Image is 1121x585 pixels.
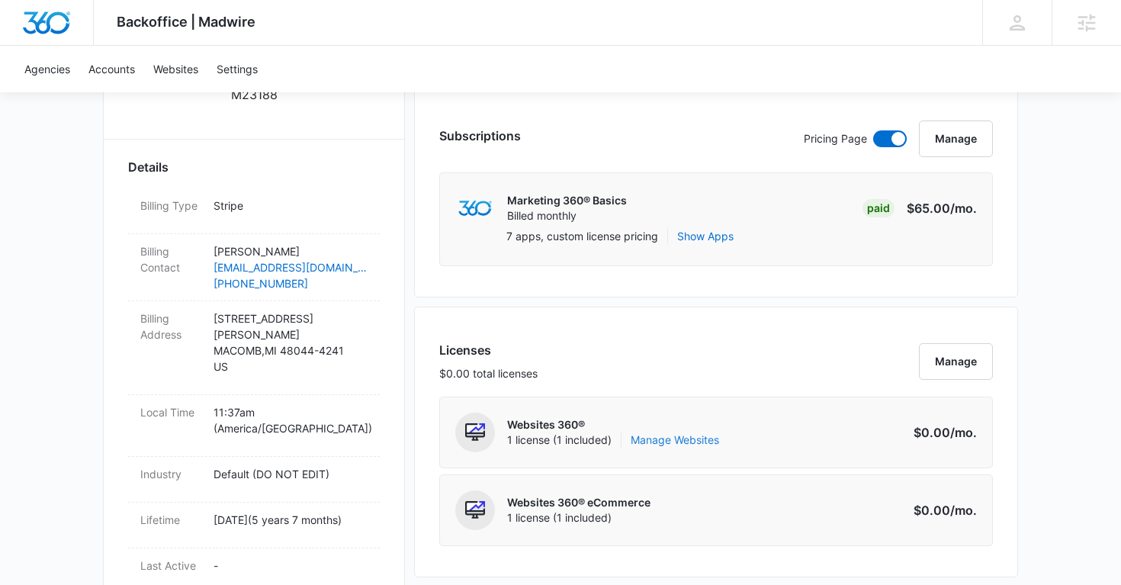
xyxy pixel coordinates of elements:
[439,341,538,359] h3: Licenses
[144,46,207,92] a: Websites
[214,243,368,259] p: [PERSON_NAME]
[214,404,368,436] p: 11:37am ( America/[GEOGRAPHIC_DATA] )
[458,201,491,217] img: marketing360Logo
[507,193,627,208] p: Marketing 360® Basics
[919,121,993,157] button: Manage
[905,199,977,217] p: $65.00
[117,14,255,30] span: Backoffice | Madwire
[214,310,368,374] p: [STREET_ADDRESS][PERSON_NAME] MACOMB , MI 48044-4241 US
[677,228,734,244] button: Show Apps
[128,301,380,395] div: Billing Address[STREET_ADDRESS][PERSON_NAME]MACOMB,MI 48044-4241US
[128,158,169,176] span: Details
[631,432,719,448] a: Manage Websites
[214,275,368,291] a: [PHONE_NUMBER]
[15,46,79,92] a: Agencies
[140,558,201,574] dt: Last Active
[905,423,977,442] p: $0.00
[862,199,895,217] div: Paid
[919,343,993,380] button: Manage
[214,259,368,275] a: [EMAIL_ADDRESS][DOMAIN_NAME]
[128,395,380,457] div: Local Time11:37am (America/[GEOGRAPHIC_DATA])
[214,558,368,574] p: -
[140,198,201,214] dt: Billing Type
[140,466,201,482] dt: Industry
[905,501,977,519] p: $0.00
[804,130,867,147] p: Pricing Page
[214,512,368,528] p: [DATE] ( 5 years 7 months )
[507,432,719,448] span: 1 license (1 included)
[439,127,521,145] h3: Subscriptions
[128,503,380,548] div: Lifetime[DATE](5 years 7 months)
[439,365,538,381] p: $0.00 total licenses
[128,188,380,234] div: Billing TypeStripe
[79,46,144,92] a: Accounts
[140,310,201,342] dt: Billing Address
[950,425,977,440] span: /mo.
[207,46,267,92] a: Settings
[506,228,658,244] p: 7 apps, custom license pricing
[507,417,719,432] p: Websites 360®
[950,201,977,216] span: /mo.
[214,466,368,482] p: Default (DO NOT EDIT)
[950,503,977,518] span: /mo.
[507,208,627,223] p: Billed monthly
[140,404,201,420] dt: Local Time
[128,234,380,301] div: Billing Contact[PERSON_NAME][EMAIL_ADDRESS][DOMAIN_NAME][PHONE_NUMBER]
[231,85,278,104] p: M23188
[507,510,650,526] span: 1 license (1 included)
[128,457,380,503] div: IndustryDefault (DO NOT EDIT)
[140,243,201,275] dt: Billing Contact
[140,512,201,528] dt: Lifetime
[214,198,368,214] p: Stripe
[507,495,650,510] p: Websites 360® eCommerce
